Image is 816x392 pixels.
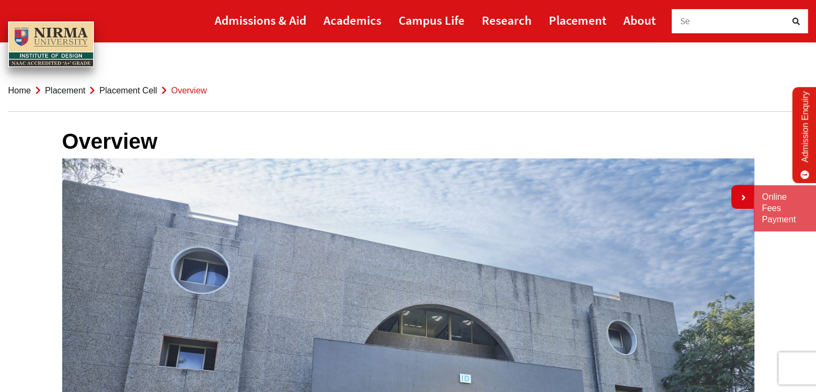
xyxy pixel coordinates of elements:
a: Admissions & Aid [215,8,306,32]
a: Campus Life [399,8,465,32]
img: main_logo [8,21,94,68]
a: Placement [45,86,86,95]
a: Placement [549,8,606,32]
a: Home [8,86,31,95]
a: Placement Cell [99,86,157,95]
span: Overview [171,86,207,95]
nav: breadcrumb [8,70,808,112]
a: Online Fees Payment [762,192,808,225]
a: About [623,8,656,32]
span: Se [680,15,690,27]
a: Academics [324,8,381,32]
h1: Overview [62,128,754,154]
a: Research [482,8,532,32]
